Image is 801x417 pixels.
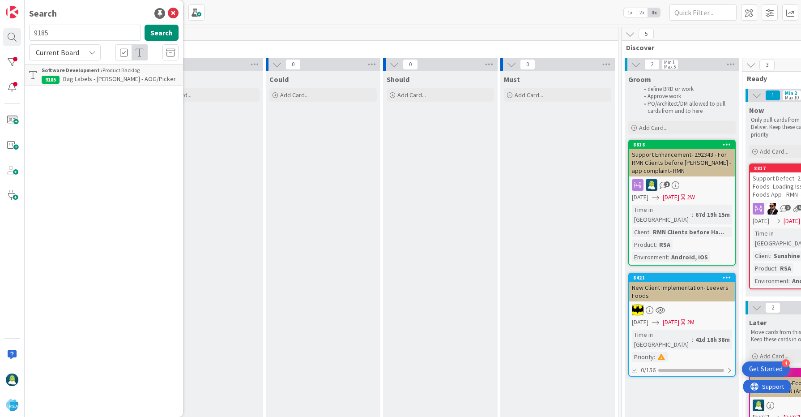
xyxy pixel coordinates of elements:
span: 0/156 [641,365,656,375]
div: Time in [GEOGRAPHIC_DATA] [632,205,692,224]
span: Add Card... [397,91,426,99]
span: : [776,263,778,273]
div: 4 [782,359,790,367]
div: Get Started [749,365,783,374]
span: Add Card... [760,352,788,360]
div: Product [632,240,656,249]
div: Max 5 [664,64,676,69]
span: Bag Labels - [PERSON_NAME] - AOG/Picker [63,75,176,83]
b: Software Development › [42,67,102,73]
span: 2x [636,8,648,17]
span: [DATE] [753,216,769,226]
span: 5 [639,29,654,39]
div: 8421New Client Implementation- Leevers Foods [629,274,735,301]
img: AC [767,203,778,215]
img: Visit kanbanzone.com [6,6,18,18]
span: : [692,210,693,219]
span: Add Card... [515,91,543,99]
span: 2 [644,59,660,70]
div: 8818 [629,141,735,149]
div: RSA [657,240,673,249]
div: 8421 [629,274,735,282]
span: [DATE] [663,318,679,327]
span: : [654,352,655,362]
div: Min 1 [664,60,675,64]
li: define BRD or work [639,86,734,93]
span: 1 [765,90,780,101]
span: Add Card... [760,147,788,155]
span: : [656,240,657,249]
input: Search for title... [29,25,141,41]
span: Current Board [36,48,79,57]
span: 1 [664,181,670,187]
div: Priority [632,352,654,362]
div: Support Enhancement- 292343 - For RMN Clients before [PERSON_NAME] - app complaint- RMN [629,149,735,176]
div: 8818Support Enhancement- 292343 - For RMN Clients before [PERSON_NAME] - app complaint- RMN [629,141,735,176]
span: : [770,251,771,261]
div: 2M [687,318,694,327]
div: 8818 [633,142,735,148]
span: [DATE] [632,318,648,327]
button: Search [145,25,179,41]
span: Later [749,318,767,327]
div: Time in [GEOGRAPHIC_DATA] [632,330,692,349]
span: Add Card... [280,91,309,99]
li: Approve work [639,93,734,100]
span: Add Card... [639,124,668,132]
span: Must [504,75,520,84]
div: Product [753,263,776,273]
div: Search [29,7,57,20]
div: New Client Implementation- Leevers Foods [629,282,735,301]
div: 67d 19h 15m [693,210,732,219]
span: 2 [765,302,780,313]
div: Environment [632,252,668,262]
span: Should [387,75,409,84]
span: : [788,276,790,286]
div: Open Get Started checklist, remaining modules: 4 [742,361,790,377]
span: 1 [785,205,791,211]
div: 41d 18h 38m [693,335,732,344]
span: 0 [403,59,418,70]
span: : [668,252,669,262]
span: [DATE] [784,216,800,226]
span: Groom [628,75,651,84]
div: RD [629,179,735,191]
div: Android, iOS [669,252,710,262]
div: Product Backlog [42,66,179,74]
span: : [649,227,651,237]
span: Now [749,106,764,115]
span: 0 [285,59,301,70]
a: Software Development ›Product Backlog9185Bag Labels - [PERSON_NAME] - AOG/Picker [25,64,183,86]
span: Product Backlog [33,43,607,52]
span: Support [19,1,41,12]
img: RD [646,179,657,191]
span: Could [269,75,289,84]
span: 1x [624,8,636,17]
span: 3x [648,8,660,17]
div: RSA [778,263,793,273]
div: 9185 [42,76,60,84]
li: PO/Architect/DM allowed to pull cards from and to here [639,100,734,115]
div: AC [629,304,735,316]
div: 2W [687,193,695,202]
span: [DATE] [663,193,679,202]
div: Client [632,227,649,237]
img: AC [632,304,643,316]
div: Max 10 [785,95,799,100]
img: RD [6,374,18,386]
span: : [692,335,693,344]
span: 0 [520,59,535,70]
img: avatar [6,399,18,411]
img: RD [753,400,764,411]
div: Environment [753,276,788,286]
div: RMN Clients before Ha... [651,227,726,237]
span: 3 [759,60,775,70]
div: Min 2 [785,91,797,95]
span: [DATE] [632,193,648,202]
div: Client [753,251,770,261]
div: 8421 [633,275,735,281]
input: Quick Filter... [669,4,737,21]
